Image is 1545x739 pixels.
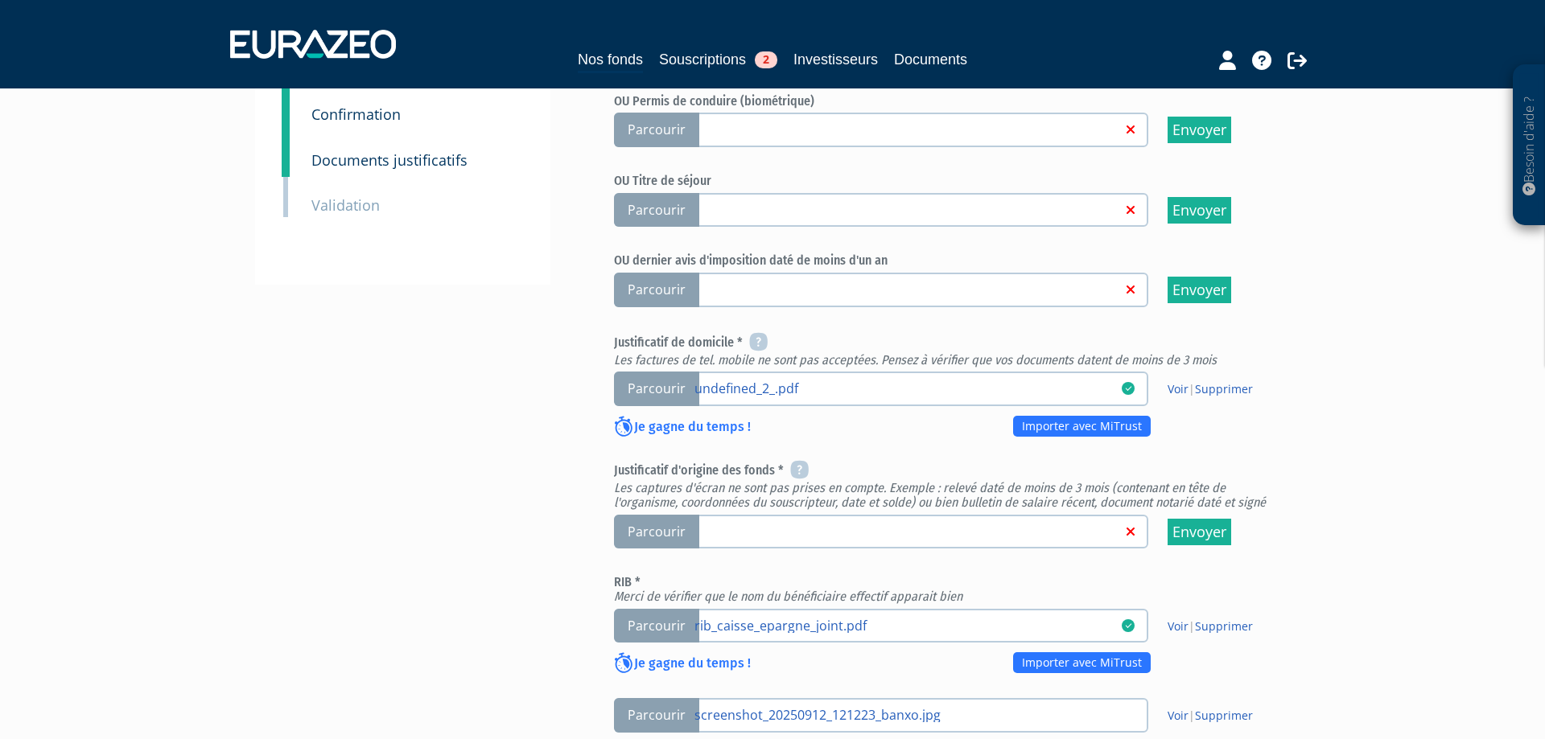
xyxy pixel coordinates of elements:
a: Investisseurs [793,48,878,71]
a: Voir [1168,381,1189,396]
small: Confirmation [311,105,401,124]
a: Souscriptions2 [659,48,777,71]
span: 2 [755,51,777,68]
small: Documents justificatifs [311,150,468,170]
img: 1732889491-logotype_eurazeo_blanc_rvb.png [230,30,396,59]
a: Importer avec MiTrust [1013,416,1151,437]
a: Supprimer [1195,381,1253,396]
span: | [1168,708,1253,724]
span: Parcourir [614,113,699,147]
span: | [1168,618,1253,634]
span: Parcourir [614,273,699,307]
a: Voir [1168,618,1189,634]
span: Parcourir [614,193,699,228]
em: Les captures d'écran ne sont pas prises en compte. Exemple : relevé daté de moins de 3 mois (cont... [614,480,1266,510]
a: Supprimer [1195,618,1253,634]
h6: RIB * [614,575,1282,603]
a: 7 [282,81,290,131]
input: Envoyer [1168,277,1231,303]
h6: OU Permis de conduire (biométrique) [614,94,1282,109]
a: Documents [894,48,967,71]
a: undefined_2_.pdf [694,380,1122,396]
em: Les factures de tel. mobile ne sont pas acceptées. Pensez à vérifier que vos documents datent de ... [614,352,1217,367]
span: Parcourir [614,609,699,643]
span: Parcourir [614,372,699,406]
input: Envoyer [1168,519,1231,545]
a: rib_caisse_epargne_joint.pdf [694,617,1122,633]
input: Envoyer [1168,117,1231,143]
h6: Justificatif d'origine des fonds * [614,462,1282,509]
span: Parcourir [614,515,699,549]
a: 8 [282,127,290,177]
h6: OU dernier avis d'imposition daté de moins d'un an [614,253,1282,268]
a: screenshot_20250912_121223_banxo.jpg [694,706,1122,722]
a: Nos fonds [578,48,643,73]
span: | [1168,381,1253,397]
a: Importer avec MiTrust [1013,652,1151,673]
p: Je gagne du temps ! [614,417,751,438]
p: Besoin d'aide ? [1520,73,1539,218]
h6: Justificatif de domicile * [614,334,1282,367]
p: Je gagne du temps ! [614,654,751,675]
i: 12/09/2025 12:05 [1122,619,1135,632]
small: Validation [311,195,380,215]
h6: OU Titre de séjour [614,174,1282,188]
em: Merci de vérifier que le nom du bénéficiaire effectif apparait bien [614,589,962,604]
span: Parcourir [614,698,699,733]
a: Voir [1168,708,1189,723]
a: Supprimer [1195,708,1253,723]
input: Envoyer [1168,197,1231,224]
i: 12/09/2025 12:05 [1122,382,1135,395]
